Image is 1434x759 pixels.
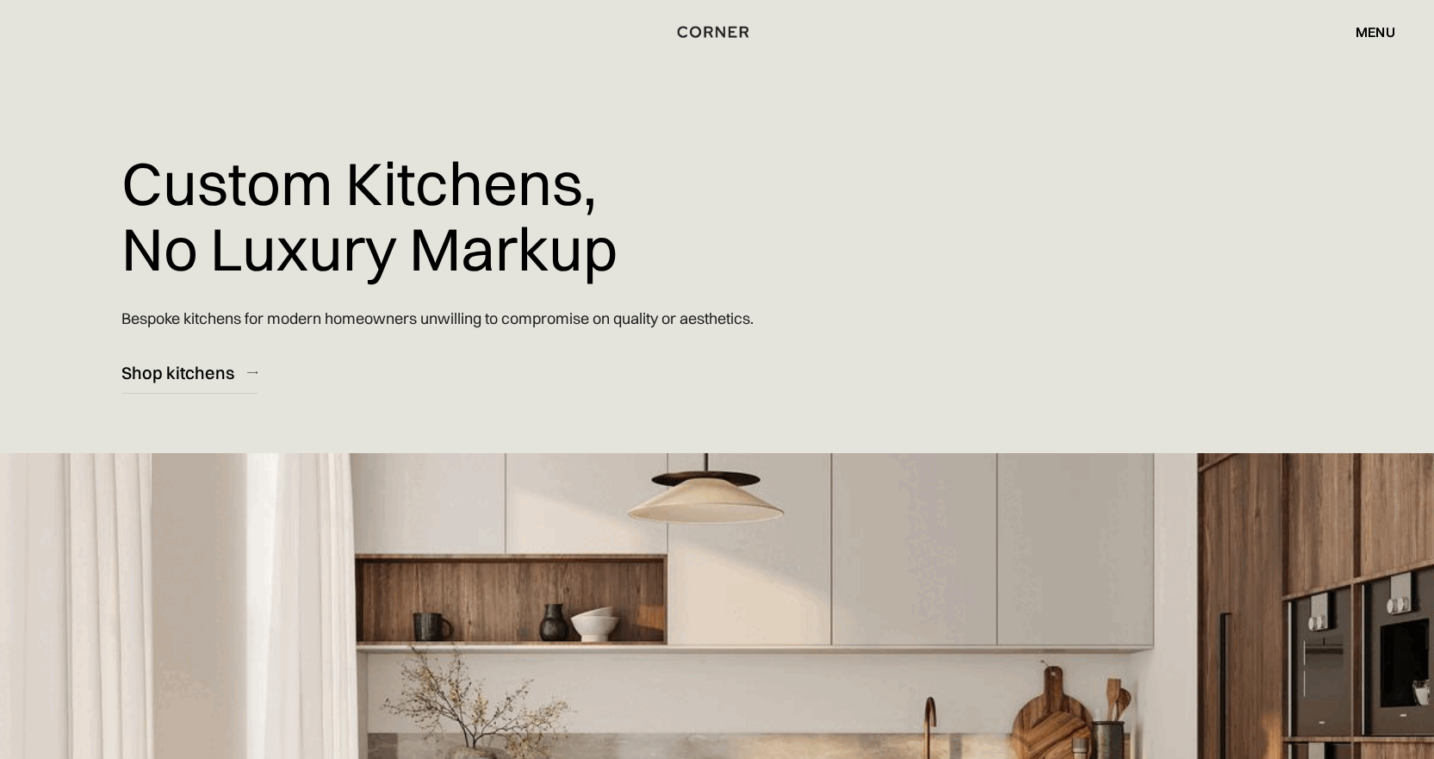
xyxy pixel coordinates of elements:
[121,352,258,394] a: Shop kitchens
[660,21,773,43] a: home
[1338,17,1395,47] div: menu
[121,361,234,384] div: Shop kitchens
[121,294,754,343] p: Bespoke kitchens for modern homeowners unwilling to compromise on quality or aesthetics.
[121,138,618,294] h1: Custom Kitchens, No Luxury Markup
[1356,25,1395,39] div: menu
